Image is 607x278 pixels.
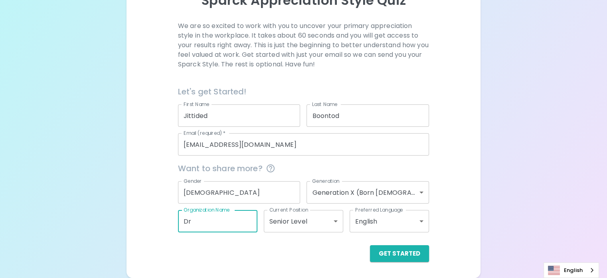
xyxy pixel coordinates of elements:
label: Preferred Language [355,206,403,213]
label: Gender [184,178,202,184]
aside: Language selected: English [544,262,599,278]
label: Generation [312,178,340,184]
label: Current Position [269,206,308,213]
button: Get Started [370,245,429,262]
label: Last Name [312,101,337,108]
svg: This information is completely confidential and only used for aggregated appreciation studies at ... [266,164,275,173]
a: English [544,263,599,278]
p: We are so excited to work with you to uncover your primary appreciation style in the workplace. I... [178,21,429,69]
label: Email (required) [184,130,226,136]
div: Generation X (Born [DEMOGRAPHIC_DATA] - [DEMOGRAPHIC_DATA]) [306,181,429,204]
label: Organization Name [184,206,230,213]
span: Want to share more? [178,162,429,175]
h6: Let's get Started! [178,85,429,98]
div: English [350,210,429,232]
div: Language [544,262,599,278]
div: Senior Level [264,210,343,232]
label: First Name [184,101,210,108]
